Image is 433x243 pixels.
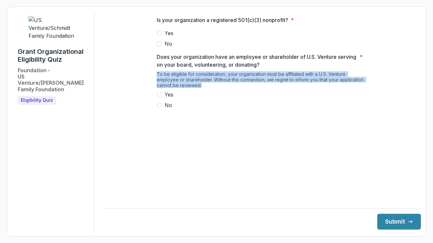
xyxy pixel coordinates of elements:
[21,98,53,103] span: Eligibility Quiz
[157,16,288,24] p: Is your organization a registered 501(c)(3) nonprofit?
[18,67,89,93] h2: Foundation - US Venture/[PERSON_NAME] Family Foundation
[157,71,366,91] div: To be eligible for consideration, your organization must be affiliated with a U.S. Venture employ...
[165,40,172,48] span: No
[29,16,78,40] img: US Venture/Schmidt Family Foundation
[377,214,421,230] button: Submit
[165,29,173,37] span: Yes
[165,91,173,99] span: Yes
[165,101,172,109] span: No
[157,53,357,69] p: Does your organization have an employee or shareholder of U.S. Venture serving on your board, vol...
[18,48,89,63] h1: Grant Organizational Eligibility Quiz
